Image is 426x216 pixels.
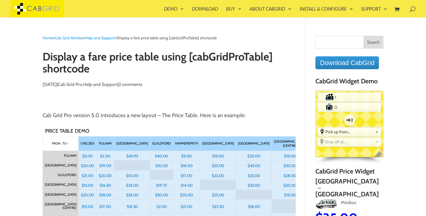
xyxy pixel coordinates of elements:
a: $20.00 [283,183,296,188]
input: Search [363,36,383,49]
span: [DATE] [43,81,57,87]
a: $15.00 [82,204,93,209]
span: 20.00 [101,173,112,178]
a: $17.00 [181,173,192,178]
span: 18.00 [250,204,260,209]
span: 20.00 [250,154,260,158]
a: $15.00 [82,183,93,188]
span: 2.00 [102,154,110,158]
span: 15.00 [286,193,296,197]
a: $2.00 [100,154,110,158]
a: $23.00 [212,173,224,178]
span: $ [248,163,250,168]
a: $19.75 [156,183,167,188]
th: [GEOGRAPHIC_DATA] [236,136,272,151]
span: $ [155,193,157,197]
span: Display a fare price table using [cabGridProTable] shortcode [117,35,217,40]
a: 2 comments [119,81,143,87]
span: $ [248,183,250,188]
span: $ [81,163,83,168]
a: $20.00 [99,173,112,178]
th: [GEOGRAPHIC_DATA] [200,136,236,151]
th: Chelsea [79,136,96,151]
span: $ [82,183,84,188]
span: $ [247,154,250,158]
a: $18.00 [248,204,260,209]
span: 20.00 [182,193,193,197]
span: 28.00 [286,173,296,178]
h2: Fulham → [GEOGRAPHIC_DATA] [316,178,384,191]
th: Fulham [96,136,114,151]
span: 25.00 [214,163,224,168]
a: $20.00 [81,163,94,168]
span: 19.00 [102,163,111,168]
a: $40.00 [155,154,168,158]
a: $20.00 [247,154,260,158]
span: $ [283,173,286,178]
a: $2.00 [156,204,167,209]
span: 18.00 [102,193,111,197]
span: 21.00 [183,204,192,209]
a: $25.00 [212,163,224,168]
span: Standard [335,193,355,199]
p: | , | [43,80,296,94]
span: 20.00 [83,193,94,197]
th: [GEOGRAPHIC_DATA] (Centre) [43,199,79,213]
span: $ [99,193,102,197]
a: $19.00 [99,163,111,168]
a: $30.00 [283,163,296,168]
a: $45.95 [126,154,138,158]
span: $ [248,204,250,209]
span: 31.50 [129,204,138,209]
caption: Price Table Demo [43,126,92,136]
span: Pick up from... [325,129,373,134]
span: 20.00 [83,163,94,168]
span: 55.00 [128,193,138,197]
span: 5.00 [84,154,93,158]
a: $31.50 [127,204,138,209]
span: 40.00 [157,154,168,158]
span: $ [100,154,102,158]
span: $ [126,193,128,197]
span: $ [284,154,286,158]
span: $ [126,183,128,188]
span: $ [99,163,102,168]
th: From↓ To→ [43,136,79,151]
span: $ [126,173,128,178]
a: $5.00 [181,154,192,158]
span: 5.00 [183,154,192,158]
span: $ [155,163,158,168]
a: $10.00 [126,173,138,178]
th: [GEOGRAPHIC_DATA] [114,136,150,151]
h4: CabGrid Widget Demo [315,78,383,88]
span: $ [212,193,214,197]
span: $ [212,204,214,209]
span: 33.00 [250,183,260,188]
a: $20.00 [81,193,94,197]
span: $ [155,154,157,158]
a: $21.00 [82,173,93,178]
label: One-way [340,112,359,128]
span: 15.00 [286,154,296,158]
span: $ [156,183,158,188]
a: $18.00 [181,163,193,168]
span: $ [100,183,102,188]
label: Number of Suitcases [318,103,333,111]
span: 21.00 [84,173,93,178]
span: 23.00 [214,173,224,178]
span: 18.00 [183,163,193,168]
a: $10.00 [155,163,168,168]
a: $21.00 [181,204,192,209]
span: 50.00 [157,193,168,197]
a: Demo [164,6,184,17]
a: $20.00 [180,193,193,197]
span: 19.75 [158,183,167,188]
label: Number of Passengers [318,93,334,101]
span: 45.95 [129,154,138,158]
span: $ [99,173,101,178]
span: 14.00 [183,183,193,188]
a: $25.00 [212,193,224,197]
span: $ [212,163,214,168]
th: [GEOGRAPHIC_DATA] [43,180,79,190]
a: $22.50 [212,204,224,209]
